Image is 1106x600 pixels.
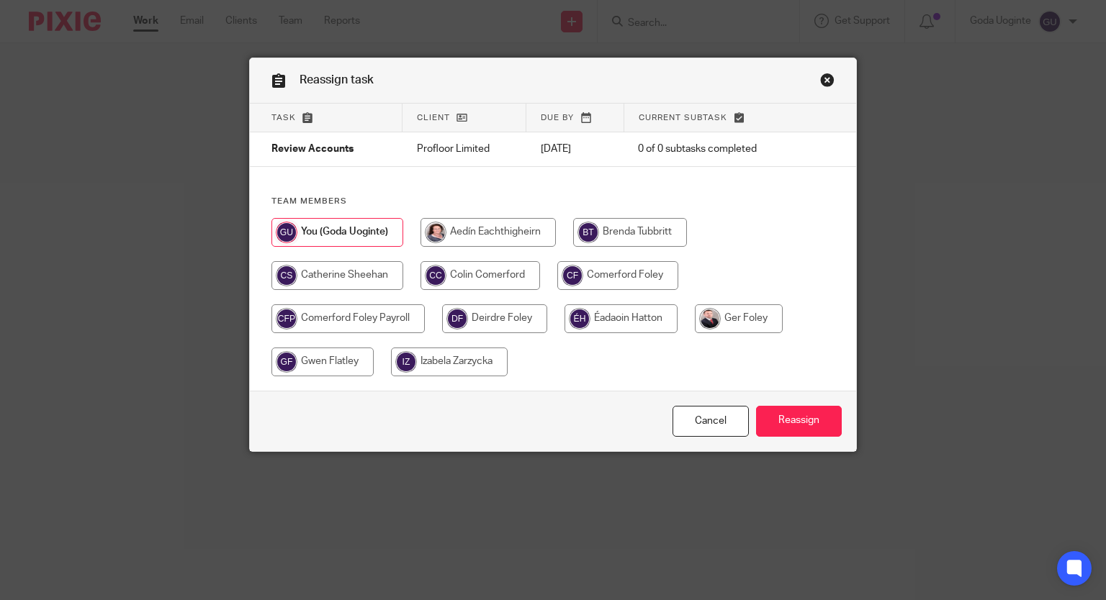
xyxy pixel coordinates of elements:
span: Due by [541,114,574,122]
td: 0 of 0 subtasks completed [624,132,804,167]
span: Task [271,114,296,122]
h4: Team members [271,196,835,207]
p: Profloor Limited [417,142,512,156]
input: Reassign [756,406,842,437]
span: Client [417,114,450,122]
a: Close this dialog window [673,406,749,437]
p: [DATE] [541,142,609,156]
span: Review Accounts [271,145,354,155]
a: Close this dialog window [820,73,835,92]
span: Reassign task [300,74,374,86]
span: Current subtask [639,114,727,122]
